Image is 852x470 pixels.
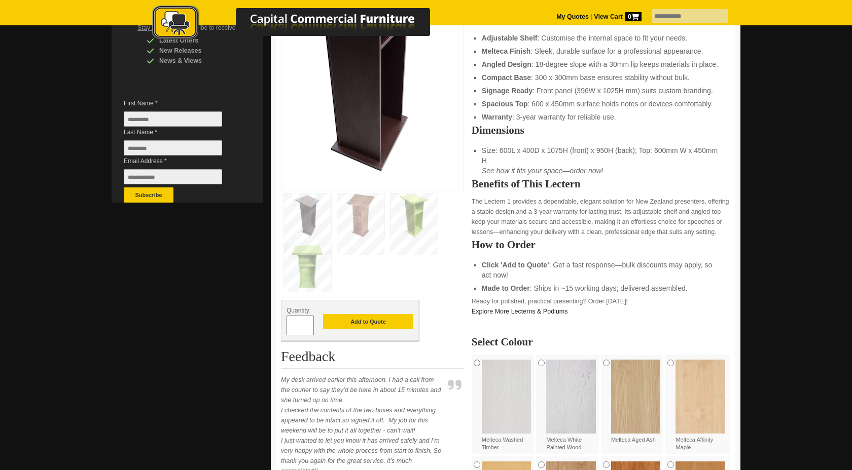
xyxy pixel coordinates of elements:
[472,197,730,237] p: The Lectern 1 provides a dependable, elegant solution for New Zealand presenters, offering a stab...
[472,296,730,317] p: Ready for polished, practical presenting? Order [DATE]!
[124,140,222,155] input: Last Name *
[124,156,237,166] span: Email Address *
[482,260,720,280] li: : Get a fast response—bulk discounts may apply, so act now!
[124,169,222,184] input: Email Address *
[482,46,720,56] li: : Sleek, durable surface for a professional appearance.
[124,187,173,203] button: Subscribe
[482,60,531,68] strong: Angled Design
[482,261,549,269] strong: Click 'Add to Quote'
[482,284,530,292] strong: Made to Order
[676,360,725,451] label: Melteca Affinity Maple
[482,73,531,82] strong: Compact Base
[482,283,720,293] li: : Ships in ~15 working days; delivered assembled.
[124,5,479,42] img: Capital Commercial Furniture Logo
[482,59,720,69] li: : 18-degree slope with a 30mm lip keeps materials in place.
[472,240,730,250] h2: How to Order
[482,99,720,109] li: : 600 x 450mm surface holds notes or devices comfortably.
[124,5,479,45] a: Capital Commercial Furniture Logo
[546,360,596,451] label: Melteca White Painted Wood
[472,179,730,189] h2: Benefits of This Lectern
[482,167,603,175] em: See how it fits your space—order now!
[482,360,531,434] img: Melteca Washed Timber
[472,308,568,315] a: Explore More Lecterns & Podiums
[124,127,237,137] span: Last Name *
[472,125,730,135] h2: Dimensions
[611,360,661,444] label: Melteca Aged Ash
[147,56,243,66] div: News & Views
[472,337,730,347] h2: Select Colour
[482,100,528,108] strong: Spacious Top
[287,307,311,314] span: Quantity:
[323,314,413,329] button: Add to Quote
[594,13,642,20] strong: View Cart
[482,33,720,43] li: : Customise the internal space to fit your needs.
[482,360,531,451] label: Melteca Washed Timber
[124,111,222,127] input: First Name *
[482,34,538,42] strong: Adjustable Shelf
[482,86,720,96] li: : Front panel (396W x 1025H mm) suits custom branding.
[625,12,642,21] span: 0
[592,13,642,20] a: View Cart0
[482,145,720,176] li: Size: 600L x 400D x 1075H (front) x 950H (back); Top: 600mm W x 450mm H
[482,87,532,95] strong: Signage Ready
[611,360,661,434] img: Melteca Aged Ash
[482,112,720,122] li: : 3-year warranty for reliable use.
[124,98,237,108] span: First Name *
[482,72,720,83] li: : 300 x 300mm base ensures stability without bulk.
[281,349,464,369] h2: Feedback
[482,113,512,121] strong: Warranty
[546,360,596,434] img: Melteca White Painted Wood
[147,46,243,56] div: New Releases
[482,47,530,55] strong: Melteca Finish
[556,13,589,20] a: My Quotes
[676,360,725,434] img: Melteca Affinity Maple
